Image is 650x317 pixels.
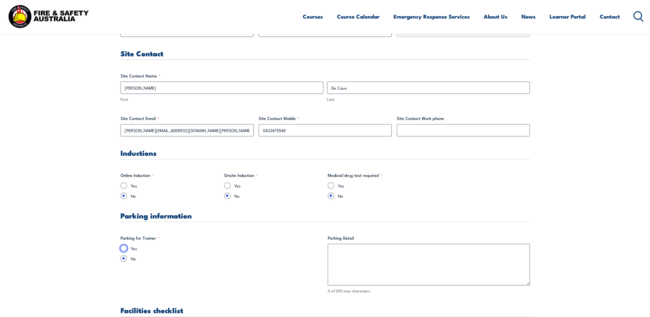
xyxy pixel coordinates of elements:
label: Site Contact Mobile [259,115,392,122]
a: Contact [600,8,620,25]
label: Site Contact Email [121,115,254,122]
label: Parking Detail [328,235,530,241]
label: No [131,255,323,262]
label: Yes [131,182,219,189]
a: Learner Portal [550,8,586,25]
legend: Medical/drug test required [328,172,382,178]
legend: Online Induction [121,172,154,178]
a: Courses [303,8,323,25]
h3: Parking information [121,212,530,219]
label: Yes [131,245,323,251]
a: About Us [484,8,507,25]
label: No [338,193,426,199]
a: Course Calendar [337,8,380,25]
h3: Facilities checklist [121,306,530,314]
label: Yes [234,182,323,189]
label: No [131,193,219,199]
h3: Site Contact [121,50,530,57]
label: No [234,193,323,199]
a: News [521,8,536,25]
h3: Inductions [121,149,530,156]
div: 0 of 255 max characters [328,288,530,294]
legend: Parking for Trainer [121,235,160,241]
label: First [121,96,323,102]
label: Last [327,96,530,102]
label: Site Contact Work phone [397,115,530,122]
a: Emergency Response Services [394,8,470,25]
legend: Onsite Induction [224,172,258,178]
legend: Site Contact Name [121,73,161,79]
label: Yes [338,182,426,189]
